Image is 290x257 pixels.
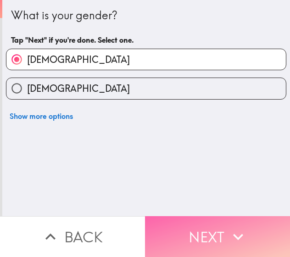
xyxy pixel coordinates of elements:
button: [DEMOGRAPHIC_DATA] [6,78,286,99]
span: [DEMOGRAPHIC_DATA] [27,53,130,66]
button: [DEMOGRAPHIC_DATA] [6,49,286,70]
span: [DEMOGRAPHIC_DATA] [27,82,130,95]
div: What is your gender? [11,8,281,23]
h6: Tap "Next" if you're done. Select one. [11,35,281,45]
button: Show more options [6,107,77,125]
button: Next [145,216,290,257]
